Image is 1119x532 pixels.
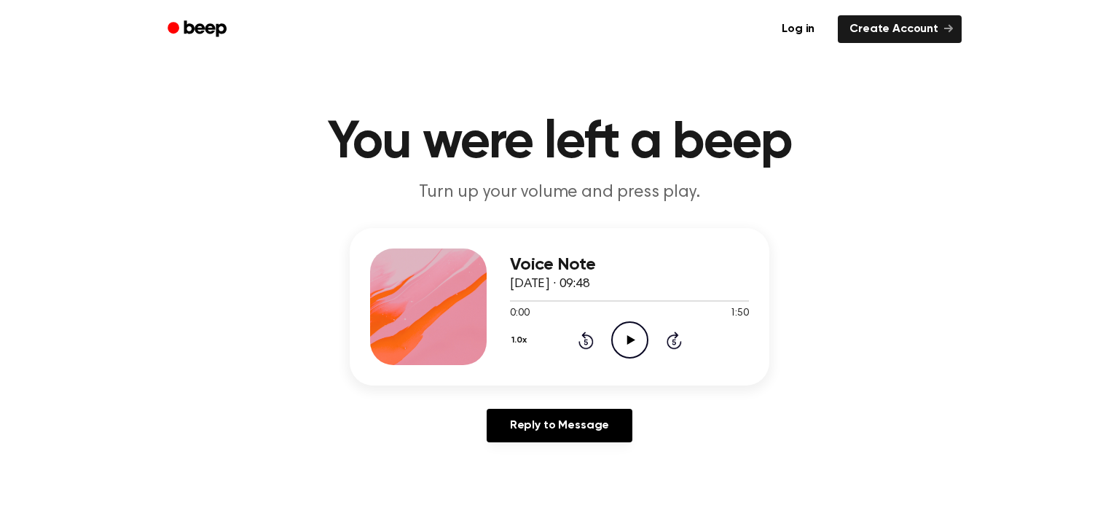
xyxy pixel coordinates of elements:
button: 1.0x [510,328,532,353]
h3: Voice Note [510,255,749,275]
span: 1:50 [730,306,749,321]
a: Beep [157,15,240,44]
a: Create Account [838,15,962,43]
a: Log in [767,12,829,46]
p: Turn up your volume and press play. [280,181,839,205]
h1: You were left a beep [186,117,932,169]
a: Reply to Message [487,409,632,442]
span: 0:00 [510,306,529,321]
span: [DATE] · 09:48 [510,278,590,291]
